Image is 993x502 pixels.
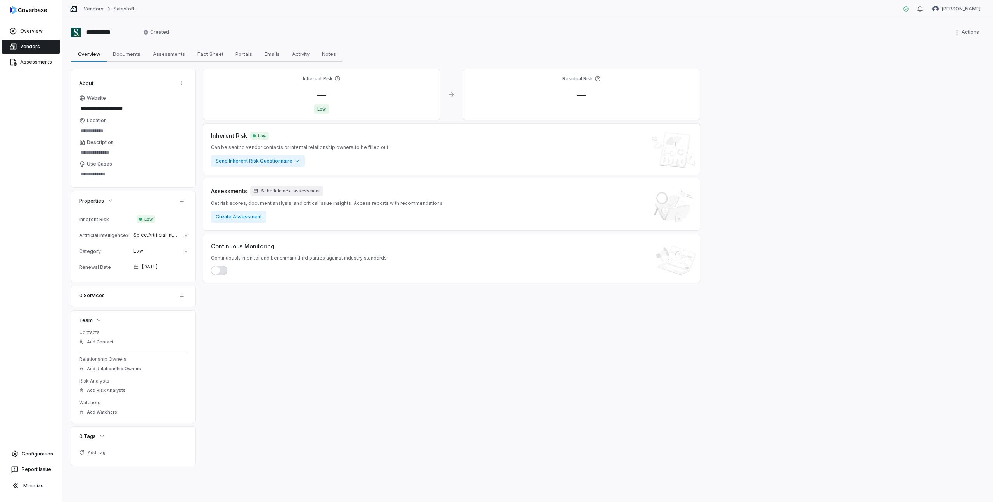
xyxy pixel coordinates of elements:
[88,450,106,455] span: Add Tag
[951,26,984,38] button: More actions
[79,264,130,270] div: Renewal Date
[3,462,59,476] button: Report Issue
[137,215,155,223] span: Low
[289,49,313,59] span: Activity
[87,139,114,145] span: Description
[143,29,169,35] span: Created
[77,445,108,459] button: Add Tag
[175,77,188,89] button: Actions
[87,118,107,124] span: Location
[79,147,188,158] textarea: Description
[194,49,227,59] span: Fact Sheet
[110,49,144,59] span: Documents
[211,187,247,195] span: Assessments
[84,6,104,12] a: Vendors
[261,49,283,59] span: Emails
[79,169,188,180] textarea: Use Cases
[142,264,157,270] span: [DATE]
[932,6,939,12] img: Mike Lewis avatar
[942,6,981,12] span: [PERSON_NAME]
[79,103,175,114] input: Website
[87,161,112,167] span: Use Cases
[211,255,387,261] span: Continuously monitor and benchmark third parties against industry standards
[2,40,60,54] a: Vendors
[261,188,320,194] span: Schedule next assessment
[75,49,104,59] span: Overview
[3,447,59,461] a: Configuration
[77,335,116,349] button: Add Contact
[79,356,188,362] dt: Relationship Owners
[79,80,93,87] span: About
[77,194,116,208] button: Properties
[79,433,96,440] span: 0 Tags
[77,429,107,443] button: 0 Tags
[211,155,305,167] button: Send Inherent Risk Questionnaire
[2,24,60,38] a: Overview
[87,388,126,393] span: Add Risk Analysts
[928,3,985,15] button: Mike Lewis avatar[PERSON_NAME]
[79,378,188,384] dt: Risk Analysts
[10,6,47,14] img: logo-D7KZi-bG.svg
[79,216,133,222] div: Inherent Risk
[250,186,323,196] button: Schedule next assessment
[79,248,130,254] div: Category
[303,76,333,82] h4: Inherent Risk
[211,211,266,223] button: Create Assessment
[87,95,106,101] span: Website
[130,259,191,275] button: [DATE]
[3,478,59,493] button: Minimize
[211,132,247,140] span: Inherent Risk
[79,329,188,336] dt: Contacts
[77,313,104,327] button: Team
[250,132,269,140] span: Low
[114,6,134,12] a: Salesloft
[79,400,188,406] dt: Watchers
[232,49,255,59] span: Portals
[79,197,104,204] span: Properties
[319,49,339,59] span: Notes
[211,200,443,206] span: Get risk scores, document analysis, and critical issue insights. Access reports with recommendations
[87,366,141,372] span: Add Relationship Owners
[2,55,60,69] a: Assessments
[79,125,188,136] input: Location
[562,76,593,82] h4: Residual Risk
[211,144,388,151] span: Can be sent to vendor contacts or internal relationship owners to be filled out
[311,90,332,101] span: —
[571,90,592,101] span: —
[79,317,93,324] span: Team
[79,232,130,238] div: Artificial Intelligence?
[314,104,329,114] span: Low
[133,232,197,238] span: Select Artificial Intelligence?
[150,49,188,59] span: Assessments
[211,242,274,250] span: Continuous Monitoring
[87,409,117,415] span: Add Watchers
